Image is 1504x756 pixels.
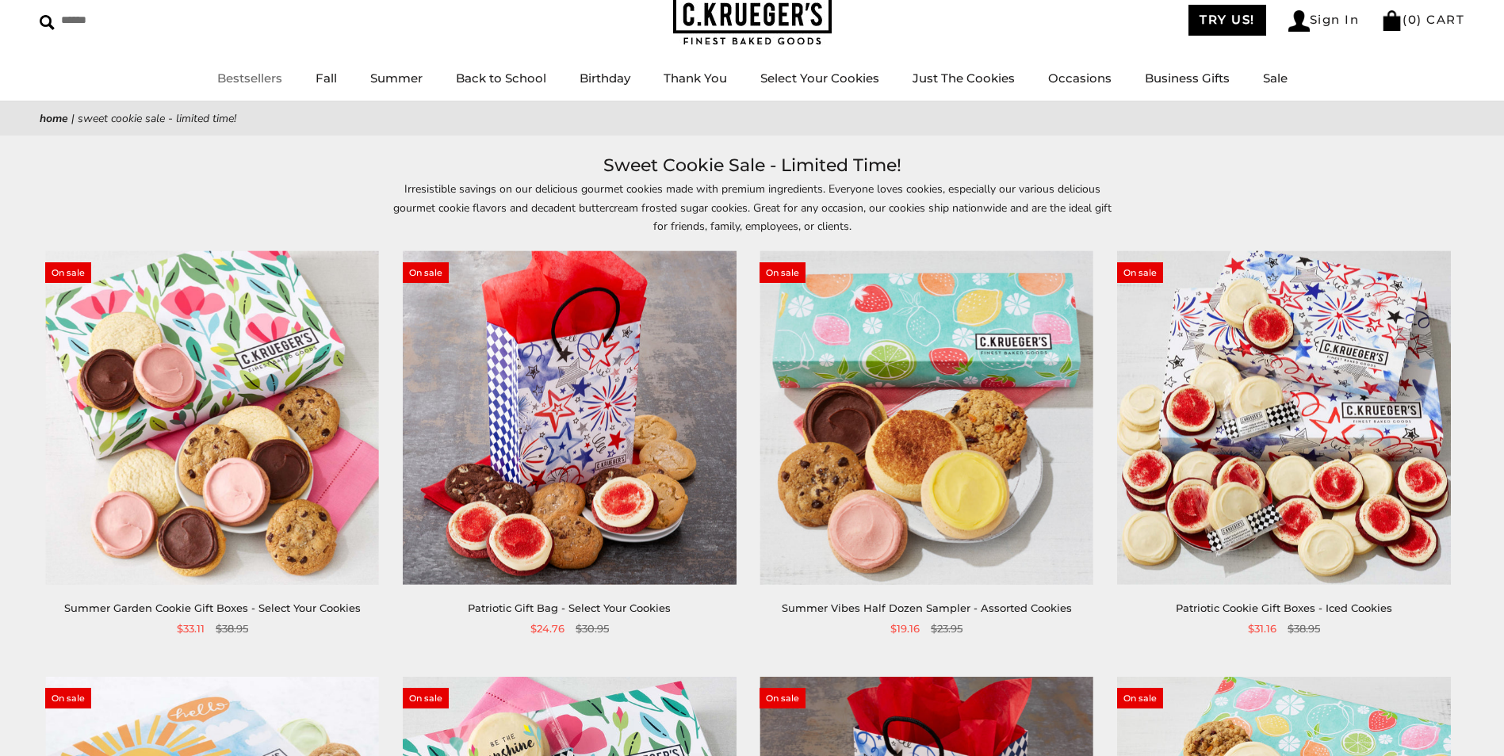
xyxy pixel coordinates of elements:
a: Birthday [580,71,630,86]
a: Patriotic Cookie Gift Boxes - Iced Cookies [1176,601,1392,614]
a: Summer Vibes Half Dozen Sampler - Assorted Cookies [782,601,1072,614]
img: Account [1288,10,1310,32]
a: TRY US! [1188,5,1266,36]
span: $19.16 [890,620,920,637]
span: $38.95 [1288,620,1320,637]
span: On sale [760,262,806,283]
a: Summer Garden Cookie Gift Boxes - Select Your Cookies [64,601,361,614]
span: On sale [45,262,91,283]
span: $33.11 [177,620,205,637]
a: Back to School [456,71,546,86]
h1: Sweet Cookie Sale - Limited Time! [63,151,1441,180]
a: Just The Cookies [913,71,1015,86]
span: On sale [760,688,806,708]
span: On sale [1117,688,1163,708]
a: Occasions [1048,71,1112,86]
span: On sale [403,688,449,708]
a: (0) CART [1381,12,1464,27]
span: $38.95 [216,620,248,637]
img: Summer Garden Cookie Gift Boxes - Select Your Cookies [45,251,379,585]
img: Patriotic Cookie Gift Boxes - Iced Cookies [1117,251,1451,585]
span: On sale [1117,262,1163,283]
a: Sign In [1288,10,1360,32]
nav: breadcrumbs [40,109,1464,128]
a: Sale [1263,71,1288,86]
img: Bag [1381,10,1403,31]
input: Search [40,8,228,32]
img: Summer Vibes Half Dozen Sampler - Assorted Cookies [760,251,1093,585]
span: Sweet Cookie Sale - Limited Time! [78,111,236,126]
a: Summer [370,71,423,86]
a: Home [40,111,68,126]
img: Patriotic Gift Bag - Select Your Cookies [403,251,737,585]
span: | [71,111,75,126]
span: On sale [403,262,449,283]
span: $30.95 [576,620,609,637]
span: $24.76 [530,620,564,637]
a: Thank You [664,71,727,86]
img: Search [40,15,55,30]
a: Bestsellers [217,71,282,86]
span: 0 [1408,12,1418,27]
a: Fall [316,71,337,86]
span: $31.16 [1248,620,1276,637]
a: Patriotic Gift Bag - Select Your Cookies [468,601,671,614]
a: Business Gifts [1145,71,1230,86]
span: $23.95 [931,620,962,637]
a: Select Your Cookies [760,71,879,86]
p: Irresistible savings on our delicious gourmet cookies made with premium ingredients. Everyone lov... [388,180,1117,235]
span: On sale [45,688,91,708]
